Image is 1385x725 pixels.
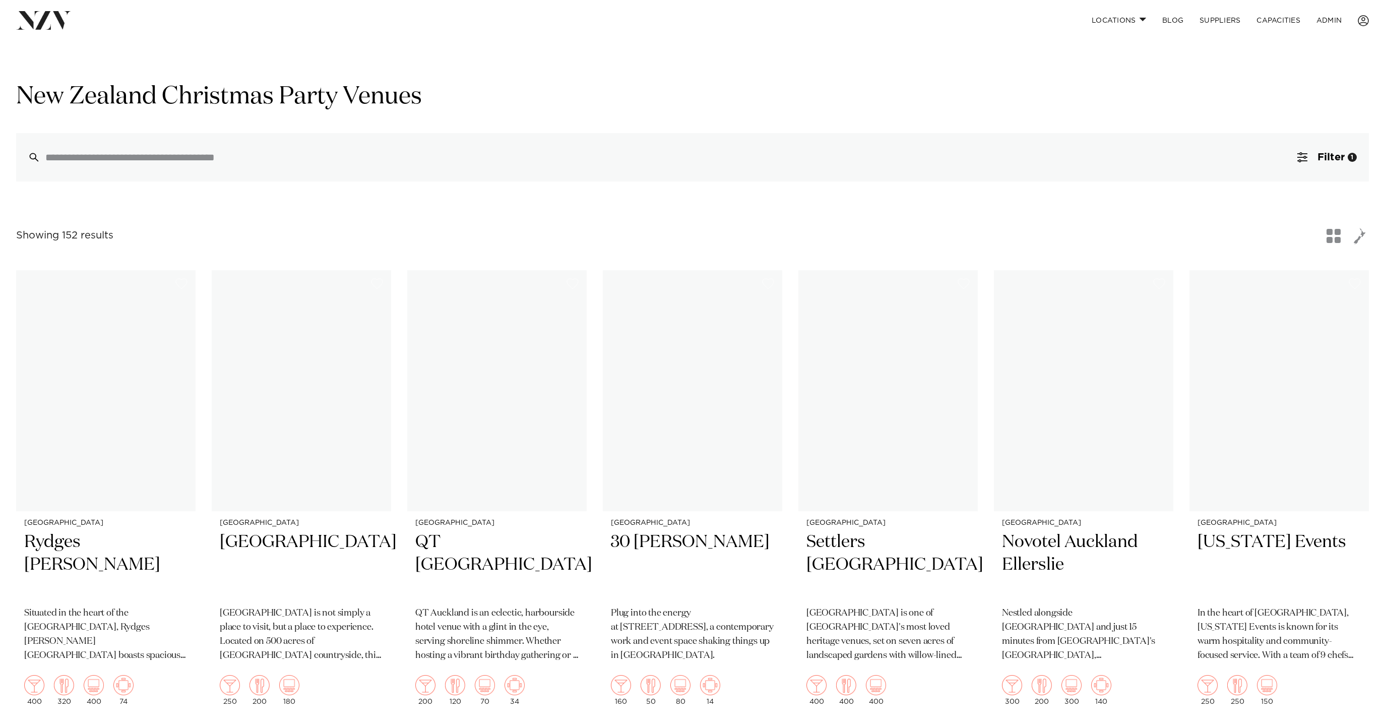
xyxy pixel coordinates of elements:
img: meeting.png [113,675,134,695]
img: dining.png [249,675,270,695]
p: In the heart of [GEOGRAPHIC_DATA], [US_STATE] Events is known for its warm hospitality and commun... [1198,607,1361,663]
a: [GEOGRAPHIC_DATA] [GEOGRAPHIC_DATA] [GEOGRAPHIC_DATA] is not simply a place to visit, but a place... [212,270,391,713]
div: 1 [1348,153,1357,162]
a: SUPPLIERS [1191,10,1248,31]
a: Dining area at Texas Events in Auckland [GEOGRAPHIC_DATA] [US_STATE] Events In the heart of [GEOG... [1189,270,1369,713]
div: Showing 152 results [16,228,113,244]
button: Filter1 [1285,133,1369,182]
img: cocktail.png [24,675,44,695]
div: 180 [279,675,299,705]
h2: [GEOGRAPHIC_DATA] [220,531,383,599]
p: Situated in the heart of the [GEOGRAPHIC_DATA], Rydges [PERSON_NAME] [GEOGRAPHIC_DATA] boasts spa... [24,607,187,663]
img: meeting.png [505,675,525,695]
span: Filter [1317,152,1345,162]
img: cocktail.png [611,675,631,695]
img: theatre.png [1061,675,1082,695]
img: dining.png [1032,675,1052,695]
img: nzv-logo.png [16,11,71,29]
h2: Settlers [GEOGRAPHIC_DATA] [806,531,970,599]
div: 200 [415,675,435,705]
div: 74 [113,675,134,705]
a: [GEOGRAPHIC_DATA] QT [GEOGRAPHIC_DATA] QT Auckland is an eclectic, harbourside hotel venue with a... [407,270,587,713]
div: 400 [84,675,104,705]
div: 400 [806,675,827,705]
p: [GEOGRAPHIC_DATA] is not simply a place to visit, but a place to experience. Located on 500 acres... [220,607,383,663]
div: 34 [505,675,525,705]
div: 120 [445,675,465,705]
a: [GEOGRAPHIC_DATA] Settlers [GEOGRAPHIC_DATA] [GEOGRAPHIC_DATA] is one of [GEOGRAPHIC_DATA]'s most... [798,270,978,713]
div: 70 [475,675,495,705]
div: 400 [866,675,886,705]
h2: Novotel Auckland Ellerslie [1002,531,1165,599]
img: dining.png [641,675,661,695]
small: [GEOGRAPHIC_DATA] [415,519,579,527]
div: 14 [700,675,720,705]
img: cocktail.png [415,675,435,695]
a: ADMIN [1308,10,1350,31]
a: Locations [1084,10,1154,31]
img: theatre.png [475,675,495,695]
div: 160 [611,675,631,705]
small: [GEOGRAPHIC_DATA] [220,519,383,527]
h2: 30 [PERSON_NAME] [611,531,774,599]
img: cocktail.png [220,675,240,695]
img: theatre.png [866,675,886,695]
img: meeting.png [1091,675,1111,695]
small: [GEOGRAPHIC_DATA] [1002,519,1165,527]
p: Plug into the energy at [STREET_ADDRESS], a contemporary work and event space shaking things up i... [611,607,774,663]
a: BLOG [1154,10,1191,31]
div: 80 [670,675,690,705]
img: cocktail.png [1198,675,1218,695]
small: [GEOGRAPHIC_DATA] [611,519,774,527]
h2: [US_STATE] Events [1198,531,1361,599]
div: 200 [1032,675,1052,705]
div: 250 [1227,675,1247,705]
img: meeting.png [700,675,720,695]
img: theatre.png [84,675,104,695]
div: 300 [1002,675,1022,705]
a: [GEOGRAPHIC_DATA] Rydges [PERSON_NAME] Situated in the heart of the [GEOGRAPHIC_DATA], Rydges [PE... [16,270,196,713]
a: Capacities [1248,10,1308,31]
div: 300 [1061,675,1082,705]
img: dining.png [54,675,74,695]
div: 140 [1091,675,1111,705]
div: 250 [220,675,240,705]
div: 250 [1198,675,1218,705]
p: [GEOGRAPHIC_DATA] is one of [GEOGRAPHIC_DATA]'s most loved heritage venues, set on seven acres of... [806,607,970,663]
img: dining.png [445,675,465,695]
a: [GEOGRAPHIC_DATA] Novotel Auckland Ellerslie Nestled alongside [GEOGRAPHIC_DATA] and just 15 minu... [994,270,1173,713]
div: 50 [641,675,661,705]
div: 150 [1257,675,1277,705]
p: QT Auckland is an eclectic, harbourside hotel venue with a glint in the eye, serving shoreline sh... [415,607,579,663]
img: theatre.png [670,675,690,695]
h2: QT [GEOGRAPHIC_DATA] [415,531,579,599]
div: 200 [249,675,270,705]
img: cocktail.png [806,675,827,695]
img: theatre.png [1257,675,1277,695]
div: 400 [24,675,44,705]
small: [GEOGRAPHIC_DATA] [806,519,970,527]
small: [GEOGRAPHIC_DATA] [1198,519,1361,527]
small: [GEOGRAPHIC_DATA] [24,519,187,527]
h2: Rydges [PERSON_NAME] [24,531,187,599]
img: dining.png [836,675,856,695]
h1: New Zealand Christmas Party Venues [16,81,1369,113]
p: Nestled alongside [GEOGRAPHIC_DATA] and just 15 minutes from [GEOGRAPHIC_DATA]'s [GEOGRAPHIC_DATA... [1002,607,1165,663]
div: 320 [54,675,74,705]
img: theatre.png [279,675,299,695]
img: cocktail.png [1002,675,1022,695]
a: [GEOGRAPHIC_DATA] 30 [PERSON_NAME] Plug into the energy at [STREET_ADDRESS], a contemporary work ... [603,270,782,713]
img: dining.png [1227,675,1247,695]
div: 400 [836,675,856,705]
